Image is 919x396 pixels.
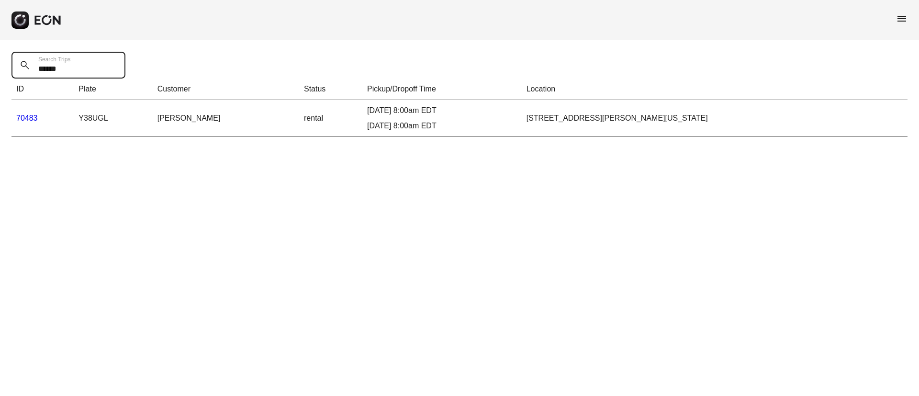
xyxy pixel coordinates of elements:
th: Plate [74,79,152,100]
th: Location [522,79,908,100]
th: Customer [153,79,299,100]
td: Y38UGL [74,100,152,137]
td: [PERSON_NAME] [153,100,299,137]
div: [DATE] 8:00am EDT [367,120,517,132]
th: ID [11,79,74,100]
span: menu [896,13,908,24]
td: [STREET_ADDRESS][PERSON_NAME][US_STATE] [522,100,908,137]
td: rental [299,100,362,137]
div: [DATE] 8:00am EDT [367,105,517,116]
th: Status [299,79,362,100]
th: Pickup/Dropoff Time [362,79,522,100]
a: 70483 [16,114,38,122]
label: Search Trips [38,56,70,63]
